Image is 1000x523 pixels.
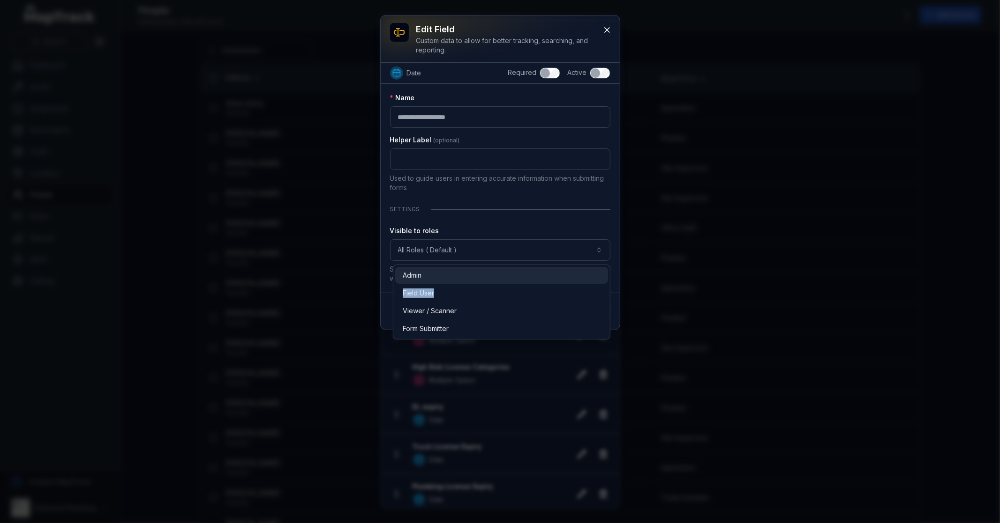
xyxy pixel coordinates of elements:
[393,265,610,339] div: All Roles ( Default )
[390,239,610,261] button: All Roles ( Default )
[403,271,421,280] span: Admin
[403,306,457,316] span: Viewer / Scanner
[403,324,449,333] span: Form Submitter
[403,288,434,298] span: Field User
